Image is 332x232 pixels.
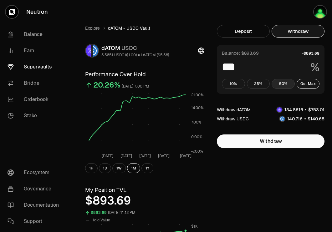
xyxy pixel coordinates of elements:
button: 50% [272,79,295,89]
nav: breadcrumb [85,25,204,31]
img: USDC Logo [93,44,98,57]
tspan: $1K [191,224,198,229]
button: 1D [99,163,111,173]
a: Support [3,213,68,229]
tspan: 21.00% [191,93,204,98]
tspan: [DATE] [139,154,151,159]
a: Balance [3,26,68,43]
span: % [310,61,319,74]
span: dATOM - USDC Vault [108,25,150,31]
a: Explore [85,25,100,31]
img: dATOM Logo [277,107,282,112]
tspan: 14.00% [191,105,204,110]
div: Balance: $893.69 [222,50,259,56]
div: [DATE] 11:12 PM [108,209,135,216]
div: $893.69 [91,209,107,216]
h3: Performance Over Hold [85,70,204,79]
tspan: 7.00% [191,120,202,125]
a: Documentation [3,197,68,213]
tspan: [DATE] [102,154,113,159]
h3: My Position TVL [85,186,204,194]
tspan: [DATE] [158,154,170,159]
tspan: -7.00% [191,149,203,154]
a: Supervaults [3,59,68,75]
a: Earn [3,43,68,59]
button: 10% [222,79,245,89]
a: Orderbook [3,91,68,108]
img: Atom Staking [314,6,326,18]
button: Withdraw [272,25,324,38]
div: Withdraw USDC [217,116,249,122]
tspan: 0.00% [191,134,202,139]
tspan: [DATE] [180,154,192,159]
div: [DATE] 7:00 PM [122,83,149,90]
div: dATOM [101,44,169,53]
div: $893.69 [85,194,204,207]
span: USDC [121,44,137,52]
img: dATOM Logo [86,44,91,57]
div: 5.5851 USDC ($1.00) = 1 dATOM ($5.58) [101,53,169,58]
button: 1H [85,163,98,173]
a: Ecosystem [3,164,68,181]
button: Get Max [297,79,320,89]
button: Withdraw [217,134,324,148]
button: Deposit [217,25,270,38]
a: Stake [3,108,68,124]
button: 1Y [141,163,153,173]
button: 1W [112,163,126,173]
button: 25% [247,79,270,89]
div: 20.26% [93,80,120,90]
tspan: [DATE] [120,154,132,159]
div: Withdraw dATOM [217,107,251,113]
span: Hold Value [91,218,110,223]
img: USDC Logo [280,116,285,121]
a: Bridge [3,75,68,91]
a: Governance [3,181,68,197]
button: 1M [127,163,140,173]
